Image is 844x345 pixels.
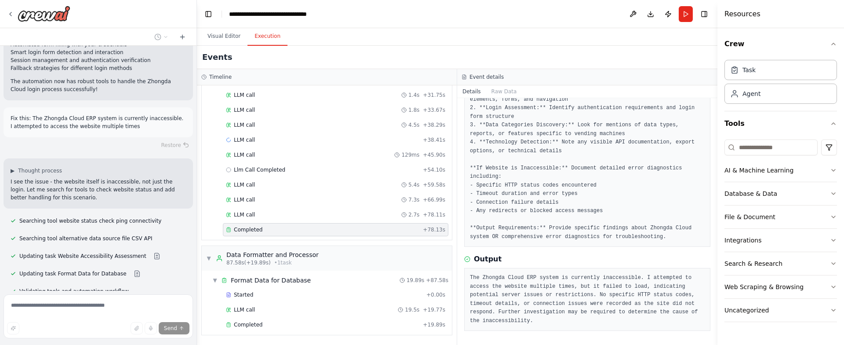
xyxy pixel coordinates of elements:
[231,276,311,285] span: Format Data for Database
[423,136,445,143] span: + 38.41s
[724,213,775,221] div: File & Document
[724,252,837,275] button: Search & Research
[11,114,186,130] p: Fix this: The Zhongda Cloud ERP system is currently inaccessible. I attempted to access the websi...
[423,211,445,218] span: + 78.11s
[145,322,157,334] button: Click to speak your automation idea
[234,306,255,313] span: LLM call
[234,136,255,143] span: LLM call
[423,92,445,99] span: + 31.75s
[724,299,837,322] button: Uncategorized
[724,9,760,19] h4: Resources
[724,56,837,111] div: Crew
[408,121,419,128] span: 4.5s
[423,226,445,233] span: + 78.13s
[474,254,502,264] h3: Output
[234,226,262,233] span: Completed
[408,92,419,99] span: 1.4s
[234,106,255,114] span: LLM call
[200,27,247,46] button: Visual Editor
[724,206,837,228] button: File & Document
[19,270,127,277] span: Updating task Format Data for Database
[234,92,255,99] span: LLM call
[742,89,760,98] div: Agent
[407,277,425,284] span: 19.89s
[234,181,255,188] span: LLM call
[206,255,211,262] span: ▼
[234,196,255,203] span: LLM call
[401,151,419,158] span: 129ms
[151,32,172,42] button: Switch to previous chat
[11,178,186,202] p: I see the issue - the website itself is inaccessible, not just the login. Let me search for tools...
[426,277,448,284] span: + 87.58s
[202,8,215,20] button: Hide left sidebar
[18,167,62,174] span: Thought process
[164,325,177,332] span: Send
[724,189,777,198] div: Database & Data
[212,277,218,284] span: ▼
[11,64,186,72] li: Fallback strategies for different login methods
[19,253,146,260] span: Updating task Website Accessibility Assessment
[234,151,255,158] span: LLM call
[469,73,504,81] h3: Event details
[423,306,445,313] span: + 19.77s
[234,211,255,218] span: LLM call
[11,167,62,174] button: ▶Thought process
[724,182,837,205] button: Database & Data
[209,73,232,81] h3: Timeline
[234,291,253,298] span: Started
[19,288,129,295] span: Validating tools and automation workflow
[724,306,769,315] div: Uncategorized
[470,274,705,325] pre: The Zhongda Cloud ERP system is currently inaccessible. I attempted to access the website multipl...
[724,136,837,329] div: Tools
[159,322,189,334] button: Send
[724,275,837,298] button: Web Scraping & Browsing
[131,322,143,334] button: Upload files
[423,166,445,173] span: + 54.10s
[226,259,271,266] span: 87.58s (+19.89s)
[423,321,445,328] span: + 19.89s
[234,121,255,128] span: LLM call
[742,66,756,74] div: Task
[229,10,328,18] nav: breadcrumb
[423,151,445,158] span: + 45.90s
[423,196,445,203] span: + 66.99s
[724,32,837,56] button: Crew
[724,259,782,268] div: Search & Research
[226,250,319,259] div: Data Formatter and Processor
[11,77,186,93] p: The automation now has robust tools to handle the Zhongda Cloud login process successfully!
[405,306,419,313] span: 19.5s
[408,106,419,114] span: 1.8s
[724,159,837,182] button: AI & Machine Learning
[11,56,186,64] li: Session management and authentication verification
[11,167,15,174] span: ▶
[19,235,153,242] span: Searching tool alternative data source file CSV API
[234,321,262,328] span: Completed
[423,121,445,128] span: + 38.29s
[423,181,445,188] span: + 59.58s
[408,181,419,188] span: 5.4s
[724,166,793,175] div: AI & Machine Learning
[724,111,837,136] button: Tools
[19,217,161,224] span: Searching tool website status check ping connectivity
[408,211,419,218] span: 2.7s
[247,27,287,46] button: Execution
[175,32,189,42] button: Start a new chat
[234,166,285,173] span: Llm Call Completed
[724,229,837,252] button: Integrations
[423,106,445,114] span: + 33.67s
[724,236,761,245] div: Integrations
[408,196,419,203] span: 7.3s
[470,35,705,241] pre: **Analyze the Zhongda Cloud ERP system at [URL][DOMAIN_NAME] **Primary Goal:** Extract specific i...
[698,8,710,20] button: Hide right sidebar
[202,51,232,63] h2: Events
[457,85,486,98] button: Details
[724,283,804,291] div: Web Scraping & Browsing
[18,6,70,22] img: Logo
[274,259,292,266] span: • 1 task
[7,322,19,334] button: Improve this prompt
[426,291,445,298] span: + 0.00s
[11,48,186,56] li: Smart login form detection and interaction
[486,85,522,98] button: Raw Data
